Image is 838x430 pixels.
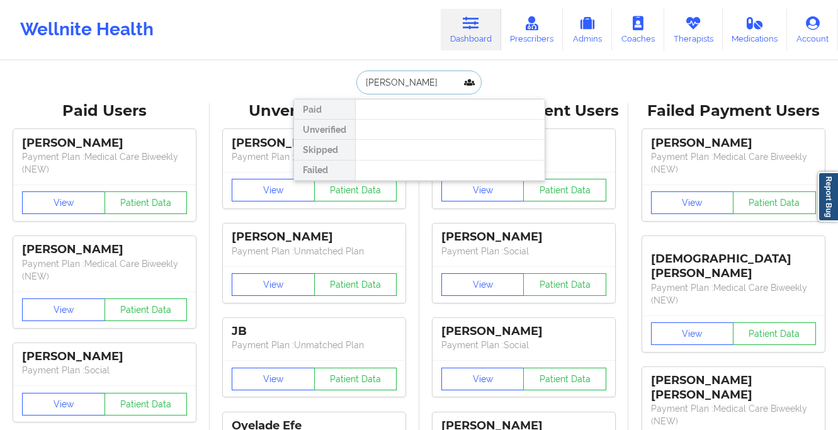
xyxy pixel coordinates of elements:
[637,101,829,121] div: Failed Payment Users
[232,245,397,257] p: Payment Plan : Unmatched Plan
[22,393,105,416] button: View
[441,368,524,390] button: View
[651,136,816,150] div: [PERSON_NAME]
[563,9,612,50] a: Admins
[441,324,606,339] div: [PERSON_NAME]
[22,364,187,376] p: Payment Plan : Social
[651,242,816,281] div: [DEMOGRAPHIC_DATA][PERSON_NAME]
[22,242,187,257] div: [PERSON_NAME]
[232,230,397,244] div: [PERSON_NAME]
[523,179,606,201] button: Patient Data
[232,339,397,351] p: Payment Plan : Unmatched Plan
[441,245,606,257] p: Payment Plan : Social
[105,298,188,321] button: Patient Data
[441,273,524,296] button: View
[22,136,187,150] div: [PERSON_NAME]
[651,402,816,427] p: Payment Plan : Medical Care Biweekly (NEW)
[22,257,187,283] p: Payment Plan : Medical Care Biweekly (NEW)
[232,179,315,201] button: View
[651,322,734,345] button: View
[314,273,397,296] button: Patient Data
[733,322,816,345] button: Patient Data
[723,9,788,50] a: Medications
[501,9,563,50] a: Prescribers
[105,191,188,214] button: Patient Data
[232,273,315,296] button: View
[818,172,838,222] a: Report Bug
[294,140,355,160] div: Skipped
[651,150,816,176] p: Payment Plan : Medical Care Biweekly (NEW)
[733,191,816,214] button: Patient Data
[9,101,201,121] div: Paid Users
[294,161,355,181] div: Failed
[441,9,501,50] a: Dashboard
[441,230,606,244] div: [PERSON_NAME]
[232,324,397,339] div: JB
[664,9,723,50] a: Therapists
[523,273,606,296] button: Patient Data
[523,368,606,390] button: Patient Data
[787,9,838,50] a: Account
[314,368,397,390] button: Patient Data
[232,136,397,150] div: [PERSON_NAME]
[22,349,187,364] div: [PERSON_NAME]
[232,150,397,163] p: Payment Plan : Unmatched Plan
[441,179,524,201] button: View
[651,191,734,214] button: View
[294,99,355,120] div: Paid
[314,179,397,201] button: Patient Data
[22,150,187,176] p: Payment Plan : Medical Care Biweekly (NEW)
[232,368,315,390] button: View
[651,281,816,307] p: Payment Plan : Medical Care Biweekly (NEW)
[105,393,188,416] button: Patient Data
[612,9,664,50] a: Coaches
[651,373,816,402] div: [PERSON_NAME] [PERSON_NAME]
[22,298,105,321] button: View
[22,191,105,214] button: View
[218,101,411,121] div: Unverified Users
[441,339,606,351] p: Payment Plan : Social
[294,120,355,140] div: Unverified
